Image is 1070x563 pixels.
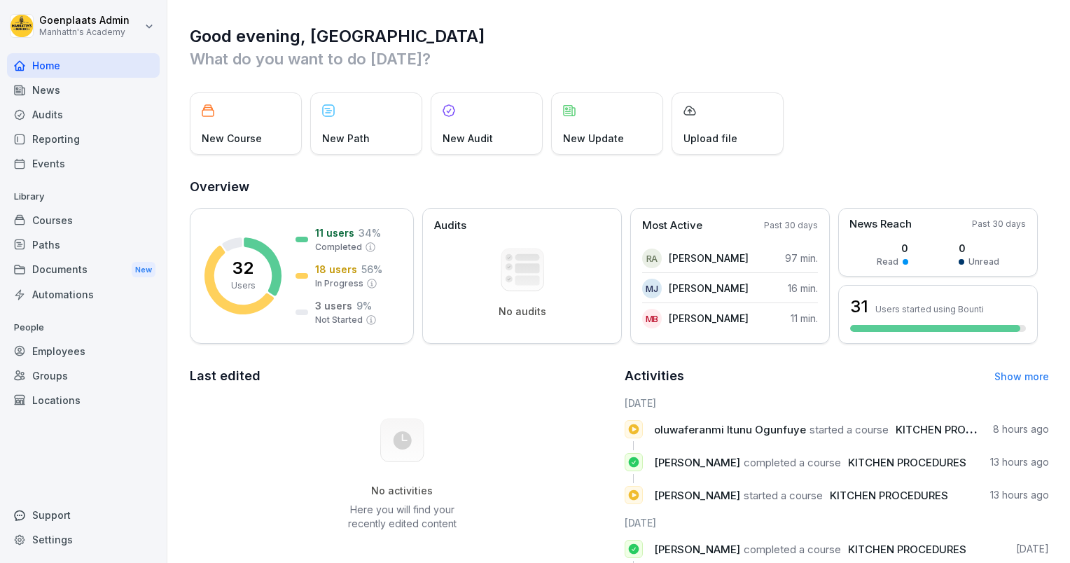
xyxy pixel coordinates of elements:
p: 11 users [315,225,354,240]
p: Users [231,279,256,292]
p: 34 % [359,225,381,240]
p: [PERSON_NAME] [669,311,749,326]
span: KITCHEN PROCEDURES [848,543,966,556]
span: started a course [810,423,889,436]
h6: [DATE] [625,515,1050,530]
p: Here you will find your recently edited content [331,503,473,531]
span: KITCHEN PROCEDURES [896,423,1014,436]
div: Documents [7,257,160,283]
p: 16 min. [788,281,818,296]
a: Paths [7,232,160,257]
p: [PERSON_NAME] [669,281,749,296]
p: Past 30 days [972,218,1026,230]
p: People [7,317,160,339]
span: completed a course [744,456,841,469]
h2: Activities [625,366,684,386]
a: Employees [7,339,160,363]
p: What do you want to do [DATE]? [190,48,1049,70]
p: 13 hours ago [990,488,1049,502]
p: Most Active [642,218,702,234]
p: 97 min. [785,251,818,265]
p: 0 [877,241,908,256]
p: 9 % [356,298,372,313]
h2: Last edited [190,366,615,386]
p: 18 users [315,262,357,277]
p: New Course [202,131,262,146]
p: Manhattn's Academy [39,27,130,37]
p: New Audit [443,131,493,146]
span: started a course [744,489,823,502]
p: 0 [959,241,999,256]
a: Settings [7,527,160,552]
a: Events [7,151,160,176]
a: Courses [7,208,160,232]
h5: No activities [331,485,473,497]
p: Past 30 days [764,219,818,232]
div: MB [642,309,662,328]
a: Audits [7,102,160,127]
p: New Path [322,131,370,146]
p: New Update [563,131,624,146]
div: Support [7,503,160,527]
a: Home [7,53,160,78]
p: Goenplaats Admin [39,15,130,27]
h2: Overview [190,177,1049,197]
p: Library [7,186,160,208]
span: [PERSON_NAME] [654,489,740,502]
p: Audits [434,218,466,234]
a: News [7,78,160,102]
p: In Progress [315,277,363,290]
span: KITCHEN PROCEDURES [830,489,948,502]
span: oluwaferanmi Itunu Ogunfuye [654,423,806,436]
a: Automations [7,282,160,307]
p: No audits [499,305,546,318]
a: Show more [994,370,1049,382]
p: 11 min. [791,311,818,326]
p: Users started using Bounti [875,304,984,314]
a: Reporting [7,127,160,151]
span: [PERSON_NAME] [654,456,740,469]
p: [PERSON_NAME] [669,251,749,265]
p: 32 [232,260,253,277]
p: 13 hours ago [990,455,1049,469]
span: completed a course [744,543,841,556]
div: MJ [642,279,662,298]
span: [PERSON_NAME] [654,543,740,556]
h6: [DATE] [625,396,1050,410]
p: Read [877,256,898,268]
p: 3 users [315,298,352,313]
p: Unread [968,256,999,268]
h3: 31 [850,295,868,319]
div: RA [642,249,662,268]
div: New [132,262,155,278]
a: DocumentsNew [7,257,160,283]
p: Upload file [683,131,737,146]
p: Completed [315,241,362,253]
a: Locations [7,388,160,412]
p: 56 % [361,262,382,277]
h1: Good evening, [GEOGRAPHIC_DATA] [190,25,1049,48]
p: Not Started [315,314,363,326]
span: KITCHEN PROCEDURES [848,456,966,469]
p: News Reach [849,216,912,232]
a: Groups [7,363,160,388]
p: [DATE] [1016,542,1049,556]
p: 8 hours ago [993,422,1049,436]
